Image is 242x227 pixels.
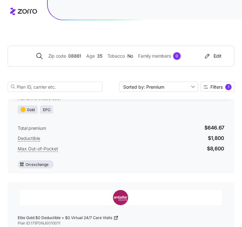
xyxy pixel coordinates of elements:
button: Edit [201,51,224,61]
span: Total premium [18,125,46,131]
div: Edit [203,53,221,59]
span: No [127,53,133,60]
button: Filters1 [201,82,234,92]
span: $646.67 [204,124,224,132]
span: Filters [210,85,223,89]
input: Sort by [119,82,198,92]
div: 0 [173,52,181,60]
div: 1 [225,84,232,90]
span: Elite Gold $0 Deductible + $0 Virtual 24/7 Care Visits [18,215,112,221]
span: $8,600 [207,145,224,153]
span: Tobacco [107,53,125,60]
span: EPO [43,107,50,113]
img: Ambetter [20,190,222,205]
span: 35 [97,53,102,60]
span: 08861 [68,53,81,60]
span: Plan ID: 17970NJ0010011 [18,221,224,226]
span: Max Out-of-Pocket [18,145,58,153]
span: Zip code [48,53,66,60]
span: Deductible [18,135,40,142]
span: Gold [27,107,35,113]
input: Plan ID, carrier etc. [8,82,102,92]
span: $1,800 [208,134,224,142]
span: Age [86,53,94,60]
span: On exchange [26,162,48,168]
span: Family members [138,53,171,60]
